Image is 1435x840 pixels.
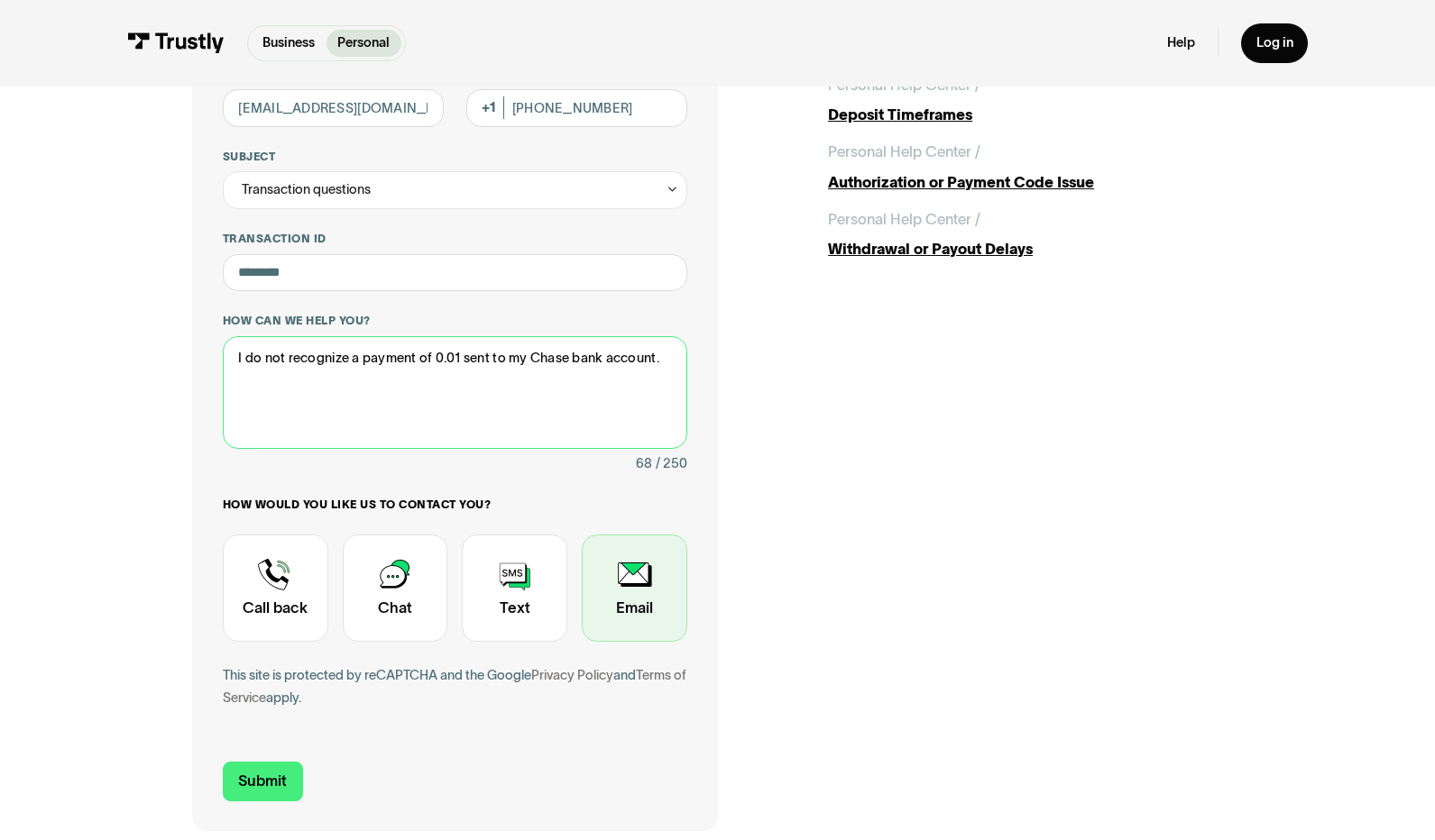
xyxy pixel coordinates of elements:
[1241,23,1308,63] a: Log in
[223,232,688,247] label: Transaction ID
[223,668,686,705] a: Terms of Service
[223,171,688,209] div: Transaction questions
[828,208,980,231] div: Personal Help Center /
[1167,34,1195,51] a: Help
[252,30,327,57] a: Business
[223,314,688,329] label: How can we help you?
[262,33,315,53] p: Business
[828,238,1242,260] div: Withdrawal or Payout Delays
[1256,34,1293,51] div: Log in
[337,33,390,53] p: Personal
[127,32,225,53] img: Trustly Logo
[656,452,687,475] div: / 250
[636,452,652,475] div: 68
[466,89,687,127] input: (555) 555-5555
[223,664,688,709] div: This site is protected by reCAPTCHA and the Google and apply.
[327,30,401,57] a: Personal
[828,104,1242,126] div: Deposit Timeframes
[828,141,980,163] div: Personal Help Center /
[828,141,1242,193] a: Personal Help Center /Authorization or Payment Code Issue
[223,150,688,165] label: Subject
[828,208,1242,260] a: Personal Help Center /Withdrawal or Payout Delays
[531,668,613,682] a: Privacy Policy
[828,171,1242,194] div: Authorization or Payment Code Issue
[223,762,303,801] input: Submit
[223,89,444,127] input: alex@mail.com
[828,74,1242,126] a: Personal Help Center /Deposit Timeframes
[223,498,688,513] label: How would you like us to contact you?
[242,178,371,201] div: Transaction questions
